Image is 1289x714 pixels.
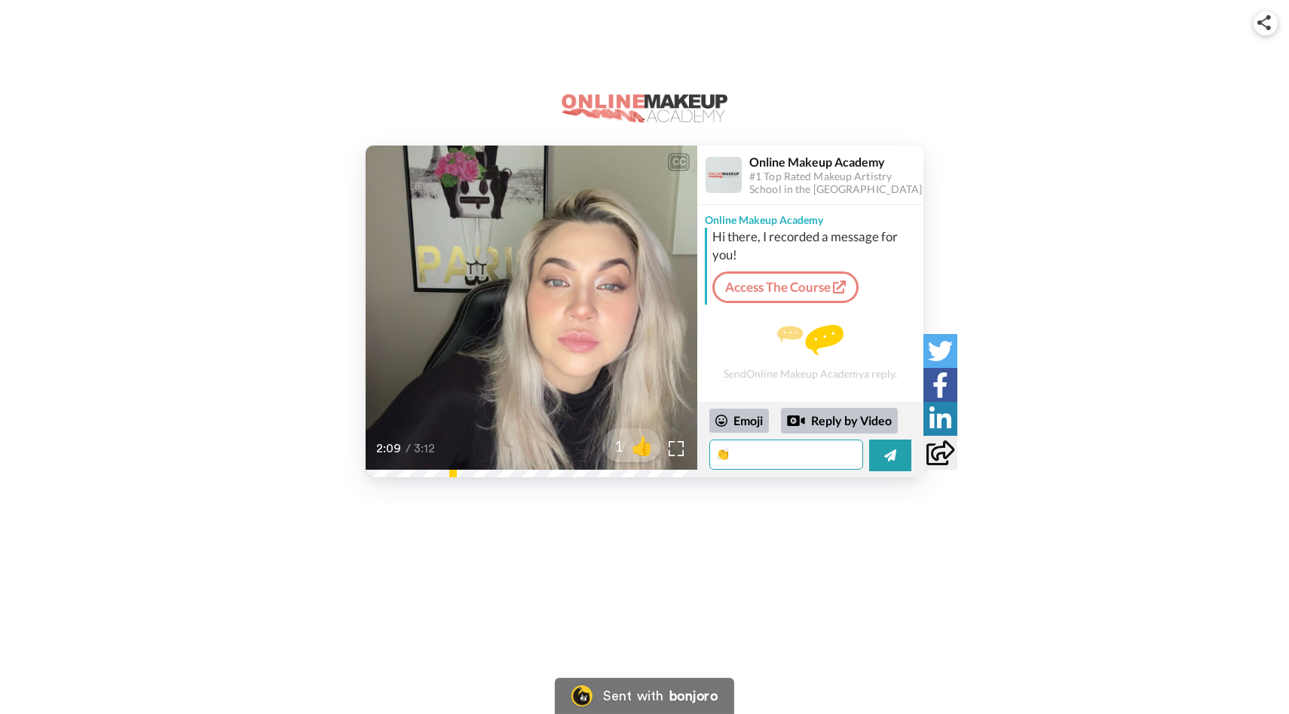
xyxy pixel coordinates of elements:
span: 1 [602,435,623,456]
span: 3:12 [414,440,440,458]
div: #1 Top Rated Makeup Artistry School in the [GEOGRAPHIC_DATA] [749,170,923,196]
div: Reply by Video [787,412,805,430]
div: Online Makeup Academy [749,155,923,169]
div: CC [669,155,688,170]
span: 2:09 [376,440,403,458]
div: Online Makeup Academy [697,205,923,228]
textarea: 👏 [709,440,863,470]
div: Hi there, I recorded a message for you! [712,228,920,264]
span: / [406,440,411,458]
div: Send Online Makeup Academy a reply. [697,311,923,394]
img: message.svg [777,325,844,355]
span: 👍 [623,434,661,458]
button: 1👍 [602,428,661,462]
a: Access The Course [712,271,859,303]
img: Profile Image [706,157,742,193]
div: Emoji [709,409,769,433]
img: ic_share.svg [1257,15,1271,30]
div: Reply by Video [781,408,898,434]
img: logo [562,94,727,123]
